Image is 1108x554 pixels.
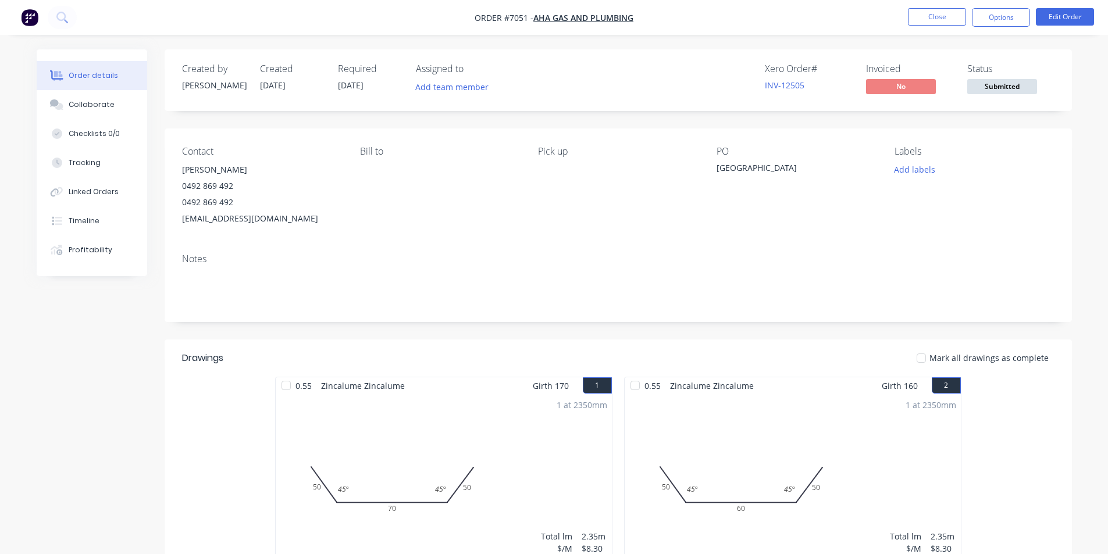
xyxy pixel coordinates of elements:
span: Zincalume Zincalume [665,377,758,394]
div: 2.35m [931,530,956,542]
a: AHA Gas and Plumbing [533,12,633,23]
div: [PERSON_NAME] [182,162,341,178]
button: Timeline [37,206,147,235]
button: Linked Orders [37,177,147,206]
div: Labels [895,146,1054,157]
span: Zincalume Zincalume [316,377,409,394]
div: Xero Order # [765,63,852,74]
div: Assigned to [416,63,532,74]
span: No [866,79,936,94]
span: Order #7051 - [475,12,533,23]
button: Submitted [967,79,1037,96]
div: Bill to [360,146,519,157]
div: Invoiced [866,63,953,74]
div: Tracking [69,158,101,168]
div: Drawings [182,351,223,365]
span: 0.55 [291,377,316,394]
img: Factory [21,9,38,26]
button: Order details [37,61,147,90]
div: [GEOGRAPHIC_DATA] [717,162,862,178]
div: Profitability [69,245,112,255]
div: Pick up [538,146,697,157]
div: Status [967,63,1054,74]
div: 1 at 2350mm [906,399,956,411]
div: Notes [182,253,1054,265]
button: Close [908,8,966,26]
button: 1 [583,377,612,394]
span: [DATE] [260,80,286,91]
button: Collaborate [37,90,147,119]
div: [PERSON_NAME]0492 869 4920492 869 492[EMAIL_ADDRESS][DOMAIN_NAME] [182,162,341,227]
button: Profitability [37,235,147,265]
span: Girth 160 [882,377,918,394]
button: Options [972,8,1030,27]
div: [PERSON_NAME] [182,79,246,91]
button: Checklists 0/0 [37,119,147,148]
div: Contact [182,146,341,157]
div: Created by [182,63,246,74]
span: Submitted [967,79,1037,94]
span: Girth 170 [533,377,569,394]
button: 2 [932,377,961,394]
div: Linked Orders [69,187,119,197]
button: Add labels [888,162,942,177]
button: Add team member [409,79,494,95]
div: Total lm [890,530,921,542]
div: Total lm [541,530,572,542]
span: 0.55 [640,377,665,394]
span: Mark all drawings as complete [929,352,1049,364]
div: Timeline [69,216,99,226]
a: INV-12505 [765,80,804,91]
div: [EMAIL_ADDRESS][DOMAIN_NAME] [182,210,341,227]
button: Add team member [416,79,495,95]
div: 0492 869 492 [182,178,341,194]
div: Checklists 0/0 [69,128,120,139]
div: Order details [69,70,118,81]
span: [DATE] [338,80,364,91]
div: 2.35m [582,530,607,542]
div: Required [338,63,402,74]
div: PO [717,146,876,157]
div: Collaborate [69,99,115,110]
div: 0492 869 492 [182,194,341,210]
div: Created [260,63,324,74]
div: 1 at 2350mm [557,399,607,411]
button: Tracking [37,148,147,177]
button: Edit Order [1036,8,1094,26]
